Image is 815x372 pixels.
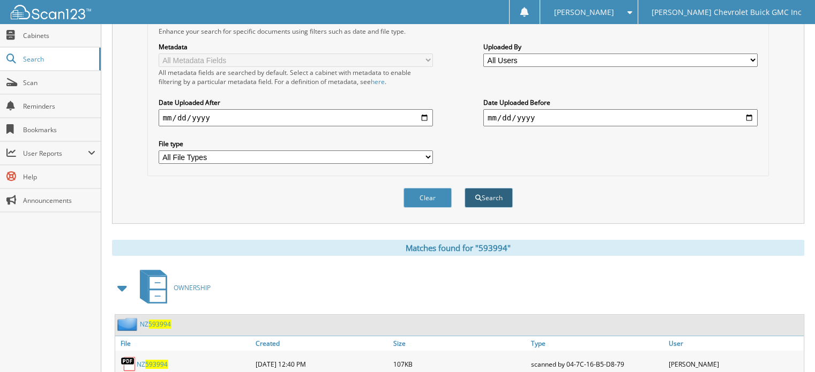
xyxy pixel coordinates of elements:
[23,78,95,87] span: Scan
[23,102,95,111] span: Reminders
[159,68,433,86] div: All metadata fields are searched by default. Select a cabinet with metadata to enable filtering b...
[483,98,758,107] label: Date Uploaded Before
[391,336,528,351] a: Size
[140,320,171,329] a: NZ593994
[159,109,433,126] input: start
[11,5,91,19] img: scan123-logo-white.svg
[137,360,168,369] a: NZ593994
[528,336,666,351] a: Type
[23,31,95,40] span: Cabinets
[761,321,815,372] iframe: Chat Widget
[159,42,433,51] label: Metadata
[133,267,211,309] a: OWNERSHIP
[23,125,95,134] span: Bookmarks
[159,98,433,107] label: Date Uploaded After
[117,317,140,331] img: folder2.png
[148,320,171,329] span: 593994
[115,336,253,351] a: File
[174,283,211,292] span: OWNERSHIP
[23,172,95,181] span: Help
[121,356,137,372] img: PDF.png
[23,196,95,205] span: Announcements
[652,9,802,16] span: [PERSON_NAME] Chevrolet Buick GMC Inc
[23,55,94,64] span: Search
[554,9,614,16] span: [PERSON_NAME]
[112,240,804,256] div: Matches found for "593994"
[483,109,758,126] input: end
[23,149,88,158] span: User Reports
[159,139,433,148] label: File type
[145,360,168,369] span: 593994
[483,42,758,51] label: Uploaded By
[153,27,764,36] div: Enhance your search for specific documents using filters such as date and file type.
[253,336,391,351] a: Created
[666,336,804,351] a: User
[371,77,385,86] a: here
[403,188,452,208] button: Clear
[465,188,513,208] button: Search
